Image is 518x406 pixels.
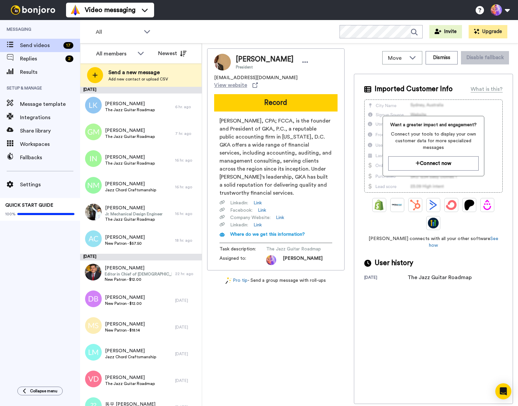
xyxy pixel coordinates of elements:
span: Replies [20,55,63,63]
span: Imported Customer Info [375,84,453,94]
span: View website [214,81,247,89]
span: New Patron - $12.00 [105,301,145,306]
span: Assigned to: [219,255,266,265]
span: [PERSON_NAME] [105,100,155,107]
span: [PERSON_NAME] [236,54,294,64]
div: [DATE] [364,275,408,281]
span: Jr. Mechanical Design Engineer [105,211,162,217]
button: Invite [429,25,462,38]
span: [PERSON_NAME] [105,265,172,271]
span: [EMAIL_ADDRESS][DOMAIN_NAME] [214,74,298,81]
img: GoHighLevel [428,218,439,228]
img: lm.png [85,344,102,361]
span: [PERSON_NAME] [105,348,156,354]
img: Image of Chris Gardiner [214,54,231,70]
img: vd.png [85,371,102,387]
div: 16 hr. ago [175,158,198,163]
span: Jazz Chord Craftsmanship [105,354,156,360]
span: [PERSON_NAME] [105,374,155,381]
span: The Jazz Guitar Roadmap [105,217,162,222]
span: 100% [5,211,16,217]
a: Link [258,207,266,214]
button: Disable fallback [461,51,509,64]
div: [DATE] [80,254,202,260]
div: 7 hr. ago [175,131,198,136]
span: All [96,28,140,36]
img: in.png [85,150,102,167]
img: photo.jpg [266,255,276,265]
span: [PERSON_NAME] [105,234,145,241]
div: [DATE] [175,378,198,383]
a: View website [214,81,258,89]
span: Where do we get this information? [230,232,305,237]
div: 2 [65,55,73,62]
span: The Jazz Guitar Roadmap [266,246,330,252]
div: 22 hr. ago [175,271,198,276]
span: Send videos [20,41,61,49]
div: [DATE] [175,351,198,357]
span: Company Website : [230,214,271,221]
img: nm.png [85,177,102,194]
span: Results [20,68,80,76]
img: vm-color.svg [70,5,81,15]
span: The Jazz Guitar Roadmap [105,134,155,139]
img: ms.png [85,317,102,334]
span: Jazz Chord Craftsmanship [105,187,156,193]
a: See how [429,236,498,248]
div: Open Intercom Messenger [495,383,511,399]
span: Connect your tools to display your own customer data for more specialized messages [388,131,479,151]
span: Integrations [20,114,80,122]
img: Ontraport [392,200,403,210]
button: Newest [153,47,191,60]
span: Fallbacks [20,154,80,162]
div: 16 hr. ago [175,184,198,190]
img: gm.png [85,124,102,140]
a: Link [253,200,262,206]
span: Task description : [219,246,266,252]
img: ConvertKit [446,200,457,210]
span: The Jazz Guitar Roadmap [105,381,155,386]
span: [PERSON_NAME] [105,321,145,328]
div: 18 hr. ago [175,238,198,243]
span: Share library [20,127,80,135]
span: New Patron - $18.14 [105,328,145,333]
span: Send a new message [108,68,168,76]
div: [DATE] [175,325,198,330]
div: All members [96,50,134,58]
span: Move [388,54,406,62]
span: New Patron - $57.50 [105,241,145,246]
span: Collapse menu [30,388,57,394]
a: Link [253,222,262,228]
button: Dismiss [426,51,458,64]
img: Hubspot [410,200,421,210]
a: Pro tip [225,277,247,284]
span: [PERSON_NAME], CPA; FCCA, is the founder and President of GKA, P.C., a reputable public accountin... [219,117,332,197]
div: [DATE] [80,87,202,93]
div: - Send a group message with roll-ups [207,277,345,284]
img: Drip [482,200,493,210]
div: 6 hr. ago [175,104,198,110]
div: What is this? [471,85,503,93]
span: Facebook : [230,207,252,214]
img: ActiveCampaign [428,200,439,210]
span: [PERSON_NAME] [105,127,155,134]
img: db.png [85,290,102,307]
span: [PERSON_NAME] connects with all your other software [364,235,503,249]
img: bj-logo-header-white.svg [8,5,58,15]
img: lk.png [85,97,102,114]
span: [PERSON_NAME] [105,205,162,211]
span: Settings [20,181,80,189]
span: User history [375,258,413,268]
button: Connect now [388,156,479,171]
span: New Patron - $12.00 [105,277,172,282]
span: The Jazz Guitar Roadmap [105,161,155,166]
span: [PERSON_NAME] [105,154,155,161]
span: Linkedin : [230,222,248,228]
span: QUICK START GUIDE [5,203,53,208]
span: Message template [20,100,80,108]
span: [PERSON_NAME] [105,294,145,301]
span: Want a greater impact and engagement? [388,122,479,128]
img: Patreon [464,200,475,210]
